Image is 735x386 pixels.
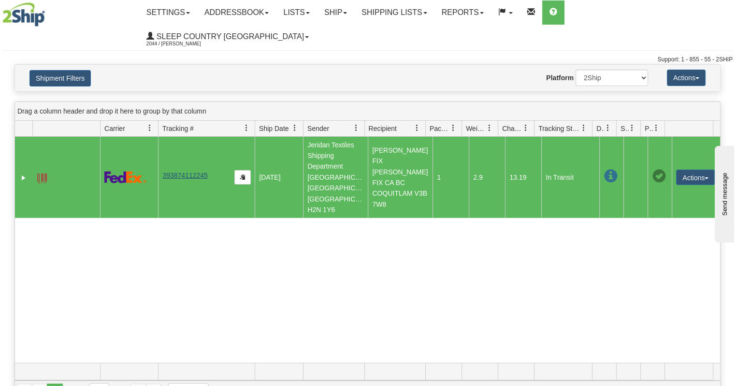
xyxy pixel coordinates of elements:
[481,120,498,136] a: Weight filter column settings
[600,120,616,136] a: Delivery Status filter column settings
[648,120,664,136] a: Pickup Status filter column settings
[104,171,146,183] img: 2 - FedEx Express®
[142,120,158,136] a: Carrier filter column settings
[234,170,251,185] button: Copy to clipboard
[15,102,720,121] div: grid grouping header
[505,137,541,218] td: 13.19
[162,172,207,179] a: 393874112245
[502,124,522,133] span: Charge
[620,124,629,133] span: Shipment Issues
[624,120,640,136] a: Shipment Issues filter column settings
[307,124,329,133] span: Sender
[368,137,432,218] td: [PERSON_NAME] FIX [PERSON_NAME] FIX CA BC COQUITLAM V3B 7W8
[259,124,288,133] span: Ship Date
[139,0,197,25] a: Settings
[276,0,317,25] a: Lists
[518,120,534,136] a: Charge filter column settings
[604,170,617,183] span: In Transit
[538,124,580,133] span: Tracking Status
[19,173,29,183] a: Expand
[348,120,364,136] a: Sender filter column settings
[469,137,505,218] td: 2.9
[409,120,425,136] a: Recipient filter column settings
[104,124,125,133] span: Carrier
[317,0,354,25] a: Ship
[541,137,599,218] td: In Transit
[676,170,715,185] button: Actions
[255,137,303,218] td: [DATE]
[37,169,47,185] a: Label
[303,137,368,218] td: Jeridan Textiles Shipping Department [GEOGRAPHIC_DATA] [GEOGRAPHIC_DATA] [GEOGRAPHIC_DATA] H2N 1Y6
[146,39,219,49] span: 2044 / [PERSON_NAME]
[369,124,397,133] span: Recipient
[139,25,316,49] a: Sleep Country [GEOGRAPHIC_DATA] 2044 / [PERSON_NAME]
[645,124,653,133] span: Pickup Status
[466,124,486,133] span: Weight
[596,124,605,133] span: Delivery Status
[2,56,733,64] div: Support: 1 - 855 - 55 - 2SHIP
[7,8,89,15] div: Send message
[432,137,469,218] td: 1
[667,70,706,86] button: Actions
[430,124,450,133] span: Packages
[576,120,592,136] a: Tracking Status filter column settings
[29,70,91,86] button: Shipment Filters
[546,73,574,83] label: Platform
[287,120,303,136] a: Ship Date filter column settings
[162,124,194,133] span: Tracking #
[154,32,304,41] span: Sleep Country [GEOGRAPHIC_DATA]
[197,0,276,25] a: Addressbook
[354,0,434,25] a: Shipping lists
[445,120,461,136] a: Packages filter column settings
[652,170,665,183] span: Pickup Successfully created
[238,120,255,136] a: Tracking # filter column settings
[713,143,734,242] iframe: chat widget
[2,2,45,27] img: logo2044.jpg
[434,0,491,25] a: Reports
